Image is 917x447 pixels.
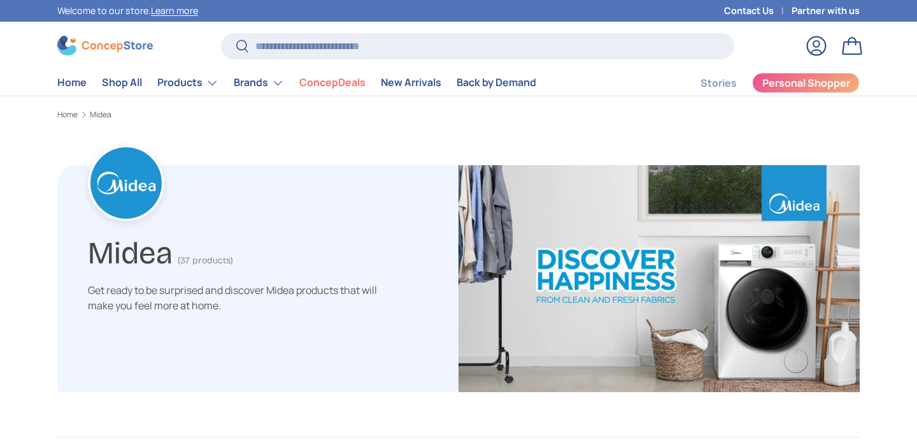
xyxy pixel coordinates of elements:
[88,230,173,272] h1: Midea
[762,78,850,88] span: Personal Shopper
[57,70,536,96] nav: Primary
[57,70,87,95] a: Home
[670,70,860,96] nav: Secondary
[792,4,860,18] a: Partner with us
[226,70,292,96] summary: Brands
[381,70,441,95] a: New Arrivals
[752,73,860,93] a: Personal Shopper
[458,165,860,392] img: Midea
[57,109,860,121] nav: Breadcrumbs
[150,70,226,96] summary: Products
[700,71,737,96] a: Stories
[102,70,142,95] a: Shop All
[90,111,111,119] a: Midea
[157,70,218,96] a: Products
[724,4,792,18] a: Contact Us
[457,70,536,95] a: Back by Demand
[88,283,377,312] span: Get ready to be surprised and discover Midea products that will make you feel more at home.
[178,255,233,266] span: (37 products)
[57,111,78,119] a: Home
[299,70,366,95] a: ConcepDeals
[57,36,153,55] img: ConcepStore
[57,4,198,18] p: Welcome to our store.
[234,70,284,96] a: Brands
[151,4,198,17] a: Learn more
